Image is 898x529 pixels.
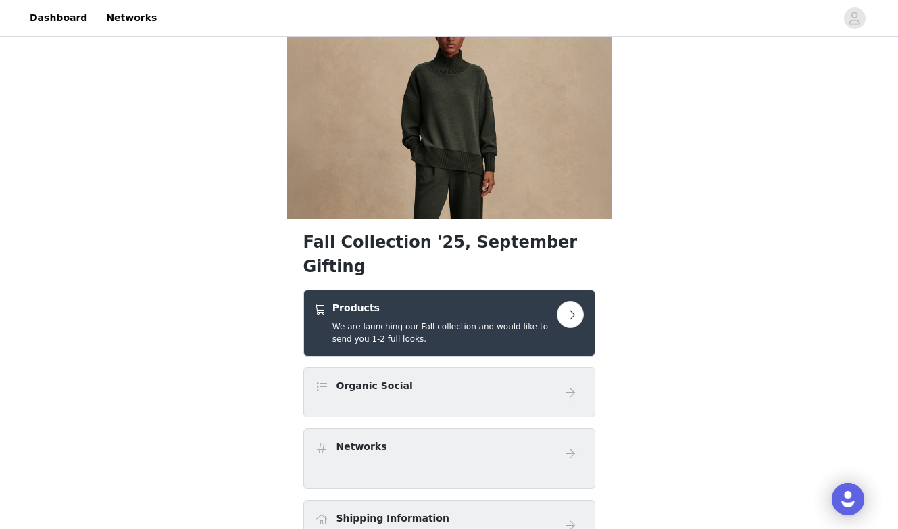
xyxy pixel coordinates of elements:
[832,483,864,515] div: Open Intercom Messenger
[303,367,595,417] div: Organic Social
[848,7,861,29] div: avatar
[98,3,165,33] a: Networks
[332,301,557,315] h4: Products
[336,379,413,393] h4: Organic Social
[303,428,595,489] div: Networks
[303,230,595,279] h1: Fall Collection '25, September Gifting
[303,290,595,356] div: Products
[336,511,449,526] h4: Shipping Information
[287,3,612,219] img: campaign image
[336,440,387,454] h4: Networks
[332,321,557,345] h5: We are launching our Fall collection and would like to send you 1-2 full looks.
[22,3,95,33] a: Dashboard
